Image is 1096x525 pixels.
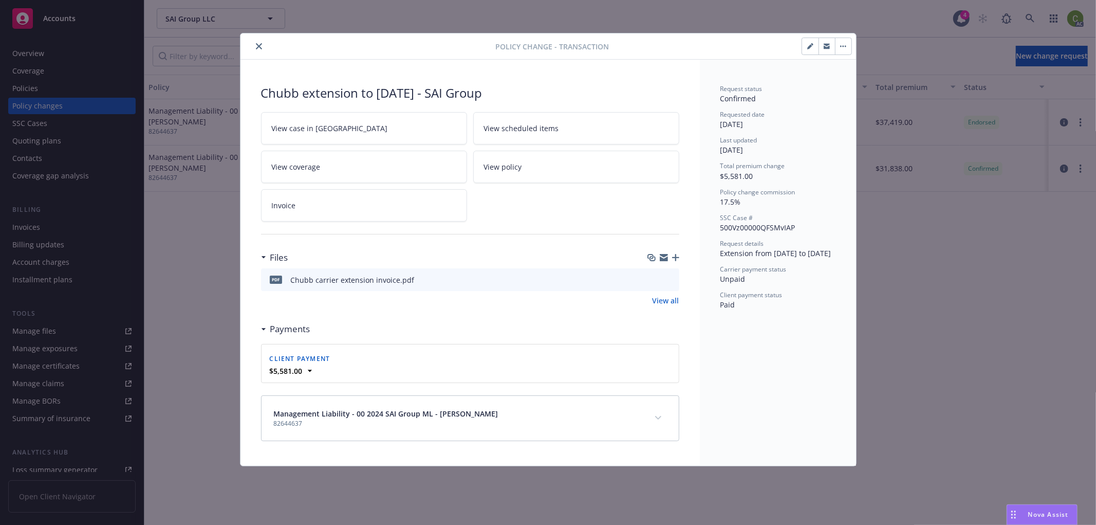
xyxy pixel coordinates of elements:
span: SSC Case # [720,213,753,222]
span: View policy [484,161,522,172]
span: View scheduled items [484,123,559,134]
div: Management Liability - 00 2024 SAI Group ML - [PERSON_NAME]82644637expand content [262,396,679,441]
button: Nova Assist [1007,504,1078,525]
span: [DATE] [720,119,744,129]
span: Extension from [DATE] to [DATE] [720,248,831,258]
span: Nova Assist [1028,510,1069,519]
span: Client payment [270,354,330,363]
span: 82644637 [274,419,498,428]
a: Invoice [261,189,467,222]
button: download file [649,275,658,285]
span: Last updated [720,136,757,144]
a: View policy [473,151,679,183]
span: Unpaid [720,274,746,284]
span: pdf [270,276,282,283]
span: Paid [720,300,735,310]
span: Requested date [720,110,765,119]
a: View scheduled items [473,112,679,144]
a: View all [653,295,679,306]
span: Request status [720,84,763,93]
span: 17.5% [720,197,741,207]
span: View case in [GEOGRAPHIC_DATA] [272,123,388,134]
span: View coverage [272,161,321,172]
strong: $5,581.00 [270,366,303,376]
span: Confirmed [720,94,756,103]
span: 500Vz00000QFSMvIAP [720,223,795,232]
a: View coverage [261,151,467,183]
span: Management Liability - 00 2024 SAI Group ML - [PERSON_NAME] [274,408,498,419]
span: Total premium change [720,161,785,170]
button: expand content [650,410,666,426]
span: Policy change - Transaction [495,41,609,52]
button: preview file [666,275,675,285]
div: Drag to move [1007,505,1020,524]
div: Payments [261,322,310,336]
span: $5,581.00 [720,171,753,181]
span: Invoice [272,200,296,211]
a: View case in [GEOGRAPHIC_DATA] [261,112,467,144]
span: [DATE] [720,145,744,155]
h3: Files [270,251,288,264]
div: Chubb extension to [DATE] - SAI Group [261,84,679,102]
span: Client payment status [720,291,783,299]
span: Policy change commission [720,188,795,196]
span: Carrier payment status [720,265,787,274]
h3: Payments [270,322,310,336]
div: Chubb carrier extension invoice.pdf [291,275,415,285]
span: Request details [720,239,764,248]
button: close [253,40,265,52]
div: Files [261,251,288,264]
